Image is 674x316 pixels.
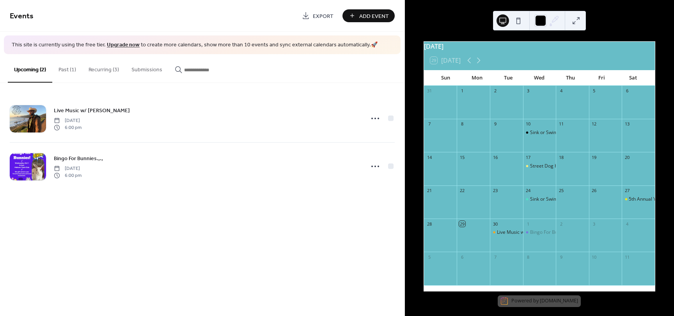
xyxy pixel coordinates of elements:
[558,88,564,94] div: 4
[624,221,630,227] div: 4
[624,88,630,94] div: 6
[54,165,82,172] span: [DATE]
[540,298,578,304] a: [DOMAIN_NAME]
[591,188,597,194] div: 26
[52,54,82,82] button: Past (1)
[591,254,597,260] div: 10
[523,163,556,169] div: Street Dog Hero Bingo
[624,188,630,194] div: 27
[107,40,140,50] a: Upgrade now
[493,70,524,86] div: Tue
[591,221,597,227] div: 3
[54,124,82,131] span: 6:00 pm
[426,254,432,260] div: 5
[591,121,597,127] div: 12
[54,117,82,124] span: [DATE]
[492,221,498,227] div: 30
[54,172,82,179] span: 6:00 pm
[459,221,465,227] div: 29
[359,12,389,20] span: Add Event
[530,163,579,169] div: Street Dog Hero Bingo
[342,9,395,22] button: Add Event
[459,121,465,127] div: 8
[525,188,531,194] div: 24
[459,188,465,194] div: 22
[492,88,498,94] div: 2
[511,298,578,304] div: Powered by
[530,229,574,236] div: Bingo For Bunnies.,.,
[624,121,630,127] div: 13
[459,154,465,160] div: 15
[82,54,125,82] button: Recurring (3)
[459,254,465,260] div: 6
[525,154,531,160] div: 17
[586,70,617,86] div: Fri
[591,88,597,94] div: 5
[461,70,493,86] div: Mon
[523,229,556,236] div: Bingo For Bunnies.,.,
[525,88,531,94] div: 3
[12,41,378,49] span: This site is currently using the free tier. to create more calendars, show more than 10 events an...
[558,154,564,160] div: 18
[525,121,531,127] div: 10
[8,54,52,83] button: Upcoming (2)
[530,196,571,203] div: Sink or Swim Trivia
[296,9,339,22] a: Export
[492,121,498,127] div: 9
[558,188,564,194] div: 25
[530,129,571,136] div: Sink or Swim Trivia
[523,196,556,203] div: Sink or Swim Trivia
[492,254,498,260] div: 7
[426,188,432,194] div: 21
[426,121,432,127] div: 7
[622,196,655,203] div: 5th Annual Yachtoberfest
[524,70,555,86] div: Wed
[558,221,564,227] div: 2
[492,188,498,194] div: 23
[497,229,564,236] div: Live Music w/ [PERSON_NAME]
[525,254,531,260] div: 8
[424,42,655,51] div: [DATE]
[555,70,586,86] div: Thu
[426,221,432,227] div: 28
[490,229,523,236] div: Live Music w/ Joe Martin
[591,154,597,160] div: 19
[459,88,465,94] div: 1
[125,54,168,82] button: Submissions
[54,106,130,115] a: Live Music w/ [PERSON_NAME]
[426,88,432,94] div: 31
[624,154,630,160] div: 20
[54,154,103,163] a: Bingo For Bunnies.,.,
[525,221,531,227] div: 1
[558,254,564,260] div: 9
[426,154,432,160] div: 14
[492,154,498,160] div: 16
[558,121,564,127] div: 11
[624,254,630,260] div: 11
[313,12,333,20] span: Export
[617,70,649,86] div: Sat
[523,129,556,136] div: Sink or Swim Trivia
[430,70,461,86] div: Sun
[10,9,34,24] span: Events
